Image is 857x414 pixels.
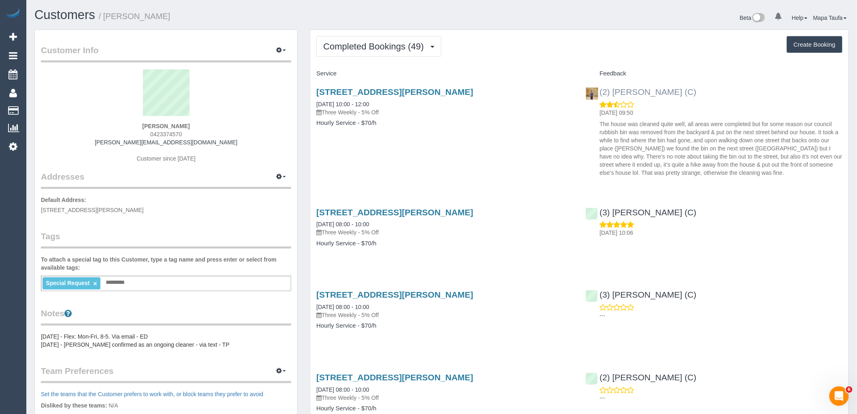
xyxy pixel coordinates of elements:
[600,394,842,402] p: ---
[137,155,196,162] span: Customer since [DATE]
[99,12,171,21] small: / [PERSON_NAME]
[150,131,182,137] span: 0423374570
[41,391,263,397] a: Set the teams that the Customer prefers to work with, or block teams they prefer to avoid
[34,8,95,22] a: Customers
[792,15,808,21] a: Help
[316,108,573,116] p: Three Weekly - 5% Off
[95,139,237,146] a: [PERSON_NAME][EMAIL_ADDRESS][DOMAIN_NAME]
[316,120,573,127] h4: Hourly Service - $70/h
[586,290,697,299] a: (3) [PERSON_NAME] (C)
[93,280,97,287] a: ×
[316,386,369,393] a: [DATE] 08:00 - 10:00
[586,70,842,77] h4: Feedback
[316,290,473,299] a: [STREET_ADDRESS][PERSON_NAME]
[813,15,847,21] a: Mapa Taufa
[41,401,107,410] label: Disliked by these teams:
[787,36,842,53] button: Create Booking
[829,386,849,406] iframe: Intercom live chat
[846,386,853,393] span: 6
[323,41,428,51] span: Completed Bookings (49)
[586,373,697,382] a: (2) [PERSON_NAME] (C)
[586,208,697,217] a: (3) [PERSON_NAME] (C)
[740,15,765,21] a: Beta
[316,221,369,227] a: [DATE] 08:00 - 10:00
[316,311,573,319] p: Three Weekly - 5% Off
[316,373,473,382] a: [STREET_ADDRESS][PERSON_NAME]
[142,123,190,129] strong: [PERSON_NAME]
[316,228,573,236] p: Three Weekly - 5% Off
[109,402,118,409] span: N/A
[41,307,291,326] legend: Notes
[41,196,86,204] label: Default Address:
[316,304,369,310] a: [DATE] 08:00 - 10:00
[46,280,90,286] span: Special Request
[41,332,291,349] pre: [DATE] - Flex: Mon-Fri, 8-5. Via email - ED [DATE] - [PERSON_NAME] confirmed as an ongoing cleane...
[600,311,842,320] p: ---
[316,87,473,97] a: [STREET_ADDRESS][PERSON_NAME]
[41,230,291,249] legend: Tags
[600,109,842,117] p: [DATE] 09:50
[316,101,369,107] a: [DATE] 10:00 - 12:00
[316,208,473,217] a: [STREET_ADDRESS][PERSON_NAME]
[600,120,842,177] p: The house was cleaned quite well, all areas were completed but for some reason our council rubbis...
[41,207,144,213] span: [STREET_ADDRESS][PERSON_NAME]
[316,240,573,247] h4: Hourly Service - $70/h
[41,255,291,272] label: To attach a special tag to this Customer, type a tag name and press enter or select from availabl...
[586,87,697,97] a: (2) [PERSON_NAME] (C)
[316,322,573,329] h4: Hourly Service - $70/h
[41,44,291,62] legend: Customer Info
[316,36,441,57] button: Completed Bookings (49)
[316,394,573,402] p: Three Weekly - 5% Off
[316,405,573,412] h4: Hourly Service - $70/h
[41,365,291,383] legend: Team Preferences
[316,70,573,77] h4: Service
[752,13,765,24] img: New interface
[600,229,842,237] p: [DATE] 10:06
[586,88,598,100] img: (2) Qiyang Bo (C)
[5,8,21,19] img: Automaid Logo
